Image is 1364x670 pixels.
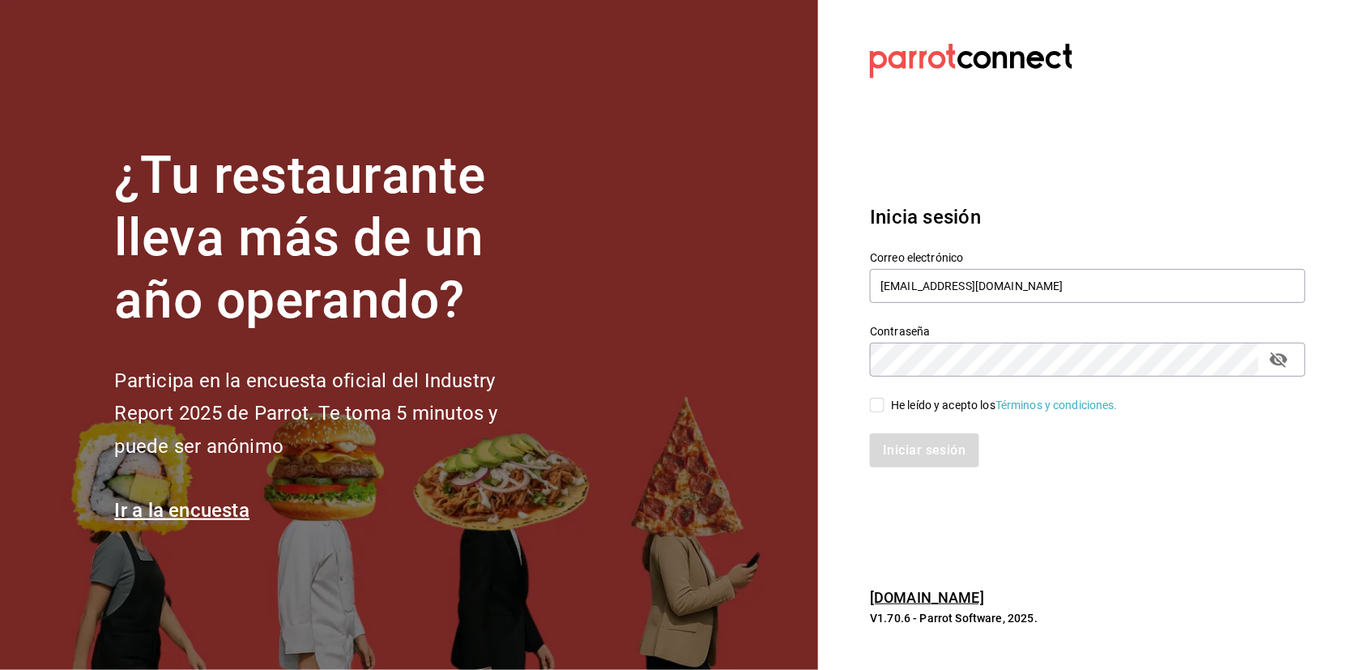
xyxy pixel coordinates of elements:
[114,145,552,331] h1: ¿Tu restaurante lleva más de un año operando?
[114,499,249,522] a: Ir a la encuesta
[870,253,1306,264] label: Correo electrónico
[1265,346,1293,373] button: passwordField
[114,365,552,463] h2: Participa en la encuesta oficial del Industry Report 2025 de Parrot. Te toma 5 minutos y puede se...
[870,610,1306,626] p: V1.70.6 - Parrot Software, 2025.
[870,269,1306,303] input: Ingresa tu correo electrónico
[870,203,1306,232] h3: Inicia sesión
[891,397,1118,414] div: He leído y acepto los
[995,399,1118,412] a: Términos y condiciones.
[870,589,984,606] a: [DOMAIN_NAME]
[870,326,1306,338] label: Contraseña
